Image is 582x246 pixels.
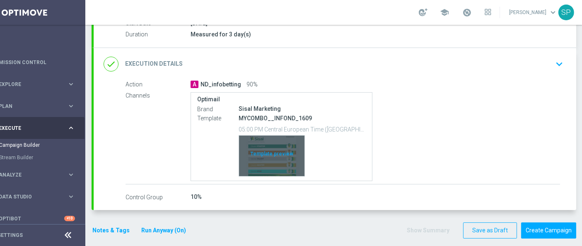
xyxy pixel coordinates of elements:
[104,56,566,72] div: done Execution Details keyboard_arrow_down
[191,81,198,88] span: A
[552,56,566,72] button: keyboard_arrow_down
[191,30,560,38] div: Measured for 3 day(s)
[463,222,517,239] button: Save as Draft
[67,80,75,88] i: keyboard_arrow_right
[104,57,118,72] i: done
[239,115,366,122] p: MYCOMBO__INFOND_1609
[553,58,565,70] i: keyboard_arrow_down
[239,125,366,133] p: 05:00 PM Central European Time ([GEOGRAPHIC_DATA]) (UTC +02:00)
[197,115,239,122] label: Template
[126,81,191,88] label: Action
[197,105,239,113] label: Brand
[140,225,187,236] button: Run Anyway (On)
[67,102,75,110] i: keyboard_arrow_right
[246,81,258,88] span: 90%
[440,8,449,17] span: school
[548,8,558,17] span: keyboard_arrow_down
[239,136,304,176] div: Template preview
[191,193,560,201] div: 10%
[126,193,191,201] label: Control Group
[126,92,191,100] label: Channels
[508,6,558,19] a: [PERSON_NAME]keyboard_arrow_down
[67,124,75,132] i: keyboard_arrow_right
[67,171,75,179] i: keyboard_arrow_right
[125,60,183,68] h2: Execution Details
[67,193,75,201] i: keyboard_arrow_right
[126,31,191,38] label: Duration
[521,222,576,239] button: Create Campaign
[239,105,366,113] div: Sisal Marketing
[92,225,130,236] button: Notes & Tags
[64,216,75,221] div: +10
[558,5,574,20] div: SP
[200,81,241,88] span: ND_infobetting
[197,96,366,103] label: Optimail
